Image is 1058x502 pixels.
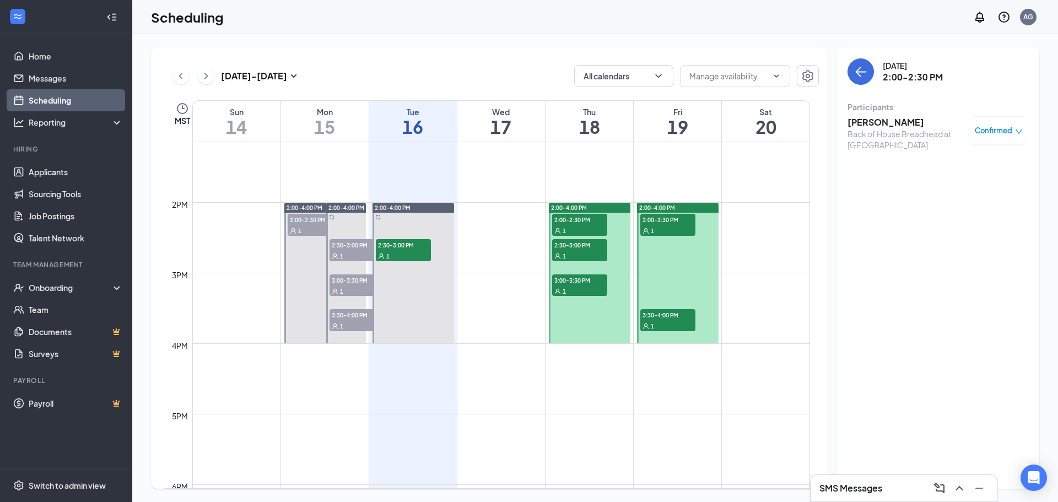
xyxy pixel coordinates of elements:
div: 2pm [170,198,190,210]
button: ChevronLeft [172,68,189,84]
div: Thu [546,106,633,117]
div: Onboarding [29,282,114,293]
span: 1 [340,252,343,260]
button: Minimize [970,479,988,497]
h1: 15 [281,117,369,136]
svg: ChevronRight [201,69,212,83]
span: 2:00-2:30 PM [640,214,695,225]
svg: Sync [375,214,381,220]
span: down [1015,128,1023,136]
svg: Clock [176,102,189,115]
div: Team Management [13,260,121,269]
span: 3:00-3:30 PM [552,274,607,285]
a: September 20, 2025 [722,101,809,142]
svg: User [643,228,649,234]
a: Talent Network [29,227,123,249]
h3: [PERSON_NAME] [848,116,963,128]
h1: 19 [634,117,721,136]
h1: 20 [722,117,809,136]
svg: Notifications [973,10,986,24]
a: SurveysCrown [29,343,123,365]
a: Job Postings [29,205,123,227]
a: PayrollCrown [29,392,123,414]
svg: Sync [329,214,334,220]
svg: User [554,228,561,234]
div: Wed [457,106,545,117]
span: 1 [340,288,343,295]
button: ChevronRight [198,68,214,84]
a: Scheduling [29,89,123,111]
span: 2:00-4:00 PM [639,204,675,212]
h1: 17 [457,117,545,136]
a: Home [29,45,123,67]
svg: User [332,288,338,295]
h1: 14 [193,117,280,136]
a: Messages [29,67,123,89]
svg: Settings [13,480,24,491]
span: 2:00-4:00 PM [328,204,364,212]
button: Settings [797,65,819,87]
svg: ChevronDown [772,72,781,80]
span: 2:00-2:30 PM [288,214,343,225]
span: 1 [563,227,566,235]
svg: ArrowLeft [854,65,867,78]
span: 2:00-4:00 PM [287,204,322,212]
svg: ChevronLeft [175,69,186,83]
svg: ComposeMessage [933,482,946,495]
svg: UserCheck [13,282,24,293]
svg: ChevronDown [653,71,664,82]
svg: User [332,323,338,330]
svg: QuestionInfo [997,10,1011,24]
a: September 19, 2025 [634,101,721,142]
span: Confirmed [975,125,1012,136]
div: AG [1023,12,1033,21]
svg: Analysis [13,117,24,128]
button: ChevronUp [951,479,968,497]
div: Tue [369,106,457,117]
span: MST [175,115,190,126]
svg: SmallChevronDown [287,69,300,83]
div: Fri [634,106,721,117]
a: September 17, 2025 [457,101,545,142]
div: Sat [722,106,809,117]
span: 1 [651,227,654,235]
a: September 18, 2025 [546,101,633,142]
a: September 14, 2025 [193,101,280,142]
svg: Settings [801,69,814,83]
div: Open Intercom Messenger [1021,465,1047,491]
span: 2:30-3:00 PM [552,239,607,250]
div: Reporting [29,117,123,128]
a: DocumentsCrown [29,321,123,343]
div: Switch to admin view [29,480,106,491]
span: 3:30-4:00 PM [640,309,695,320]
div: 5pm [170,410,190,422]
svg: User [643,323,649,330]
div: Mon [281,106,369,117]
h1: 18 [546,117,633,136]
h1: Scheduling [151,8,224,26]
svg: User [290,228,296,234]
h1: 16 [369,117,457,136]
span: 1 [563,252,566,260]
svg: User [378,253,385,260]
a: September 15, 2025 [281,101,369,142]
span: 3:00-3:30 PM [330,274,385,285]
span: 1 [386,252,390,260]
span: 2:00-2:30 PM [552,214,607,225]
svg: User [332,253,338,260]
div: Payroll [13,376,121,385]
svg: ChevronUp [953,482,966,495]
h3: [DATE] - [DATE] [221,70,287,82]
svg: User [554,288,561,295]
span: 1 [298,227,301,235]
span: 2:00-4:00 PM [375,204,411,212]
span: 2:00-4:00 PM [551,204,587,212]
a: Applicants [29,161,123,183]
h3: SMS Messages [819,482,882,494]
span: 1 [340,322,343,330]
a: Team [29,299,123,321]
div: [DATE] [883,60,943,71]
span: 3:30-4:00 PM [330,309,385,320]
button: ComposeMessage [931,479,948,497]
